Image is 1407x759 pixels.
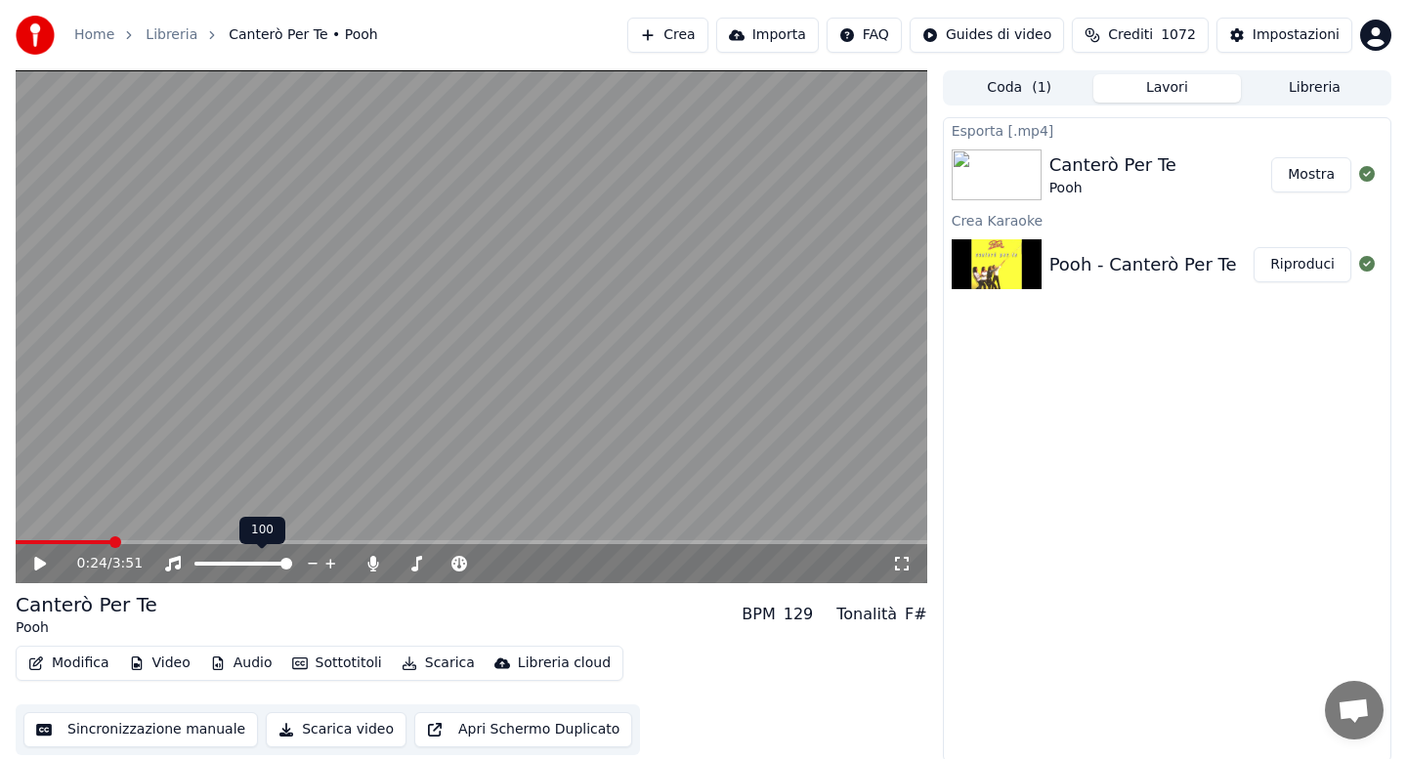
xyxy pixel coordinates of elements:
[627,18,707,53] button: Crea
[784,603,814,626] div: 129
[77,554,124,573] div: /
[1032,78,1051,98] span: ( 1 )
[944,118,1390,142] div: Esporta [.mp4]
[77,554,107,573] span: 0:24
[202,650,280,677] button: Audio
[1049,251,1237,278] div: Pooh - Canterò Per Te
[74,25,114,45] a: Home
[836,603,897,626] div: Tonalità
[910,18,1064,53] button: Guides di video
[284,650,390,677] button: Sottotitoli
[16,16,55,55] img: youka
[16,618,157,638] div: Pooh
[946,74,1093,103] button: Coda
[74,25,378,45] nav: breadcrumb
[229,25,377,45] span: Canterò Per Te • Pooh
[1072,18,1209,53] button: Crediti1072
[905,603,927,626] div: F#
[121,650,198,677] button: Video
[742,603,775,626] div: BPM
[1325,681,1384,739] div: Aprire la chat
[518,654,611,673] div: Libreria cloud
[1241,74,1388,103] button: Libreria
[1271,157,1351,192] button: Mostra
[21,650,117,677] button: Modifica
[239,517,285,544] div: 100
[1108,25,1153,45] span: Crediti
[23,712,258,747] button: Sincronizzazione manuale
[394,650,483,677] button: Scarica
[1049,179,1176,198] div: Pooh
[16,591,157,618] div: Canterò Per Te
[1254,247,1351,282] button: Riproduci
[944,208,1390,232] div: Crea Karaoke
[827,18,902,53] button: FAQ
[414,712,632,747] button: Apri Schermo Duplicato
[1093,74,1241,103] button: Lavori
[1161,25,1196,45] span: 1072
[1253,25,1340,45] div: Impostazioni
[1049,151,1176,179] div: Canterò Per Te
[1216,18,1352,53] button: Impostazioni
[716,18,819,53] button: Importa
[146,25,197,45] a: Libreria
[266,712,406,747] button: Scarica video
[112,554,143,573] span: 3:51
